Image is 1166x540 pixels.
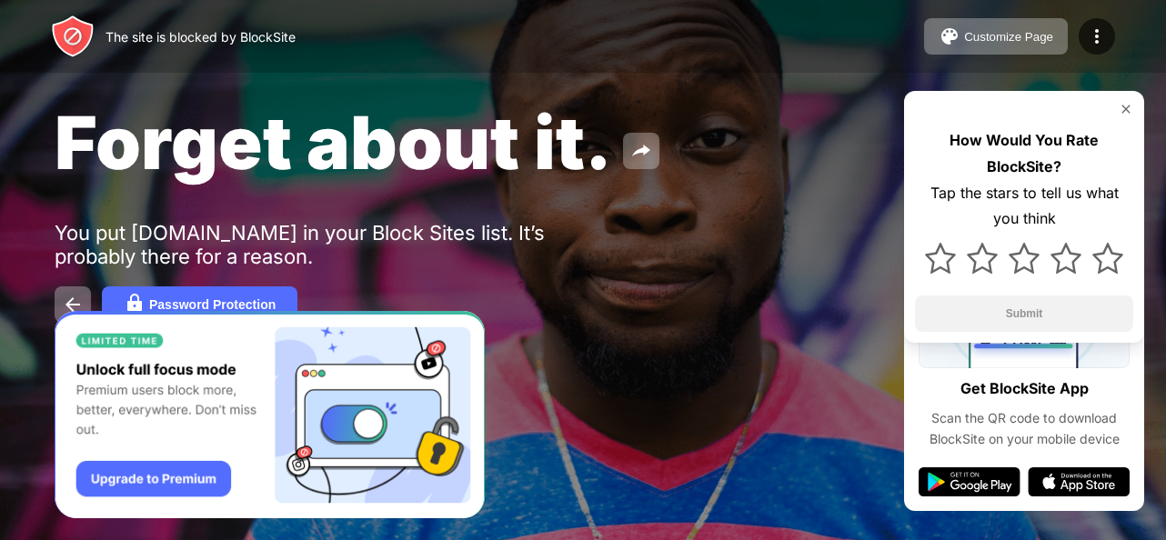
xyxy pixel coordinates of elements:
[55,221,617,268] div: You put [DOMAIN_NAME] in your Block Sites list. It’s probably there for a reason.
[1028,467,1130,496] img: app-store.svg
[967,243,998,274] img: star.svg
[1086,25,1108,47] img: menu-icon.svg
[919,408,1130,449] div: Scan the QR code to download BlockSite on your mobile device
[102,286,297,323] button: Password Protection
[1119,102,1133,116] img: rate-us-close.svg
[925,243,956,274] img: star.svg
[62,294,84,315] img: back.svg
[1009,243,1040,274] img: star.svg
[630,140,652,162] img: share.svg
[1092,243,1123,274] img: star.svg
[55,311,485,519] iframe: Banner
[939,25,960,47] img: pallet.svg
[915,180,1133,233] div: Tap the stars to tell us what you think
[55,98,612,186] span: Forget about it.
[919,467,1020,496] img: google-play.svg
[915,295,1133,332] button: Submit
[51,15,95,58] img: header-logo.svg
[1050,243,1081,274] img: star.svg
[924,18,1068,55] button: Customize Page
[915,127,1133,180] div: How Would You Rate BlockSite?
[124,294,146,315] img: password.svg
[106,29,296,45] div: The site is blocked by BlockSite
[149,297,276,312] div: Password Protection
[964,30,1053,44] div: Customize Page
